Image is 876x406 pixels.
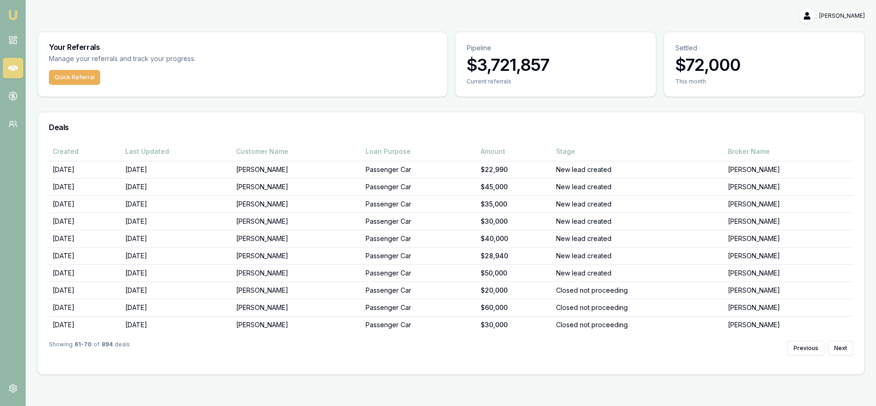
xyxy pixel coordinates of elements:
[552,316,724,333] td: Closed not proceeding
[724,299,853,316] td: [PERSON_NAME]
[362,195,477,213] td: Passenger Car
[362,178,477,195] td: Passenger Car
[467,78,645,85] div: Current referrals
[675,55,853,74] h3: $72,000
[49,70,100,85] button: Quick Referral
[102,341,113,356] strong: 894
[552,178,724,195] td: New lead created
[467,43,645,53] p: Pipeline
[362,247,477,264] td: Passenger Car
[724,264,853,282] td: [PERSON_NAME]
[366,147,473,156] div: Loan Purpose
[481,217,549,226] div: $30,000
[362,213,477,230] td: Passenger Car
[232,247,361,264] td: [PERSON_NAME]
[556,147,720,156] div: Stage
[481,320,549,330] div: $30,000
[481,234,549,243] div: $40,000
[125,147,229,156] div: Last Updated
[49,124,853,131] h3: Deals
[122,230,232,247] td: [DATE]
[362,316,477,333] td: Passenger Car
[7,9,19,21] img: emu-icon-u.png
[49,178,122,195] td: [DATE]
[675,78,853,85] div: This month
[675,43,853,53] p: Settled
[724,282,853,299] td: [PERSON_NAME]
[481,182,549,192] div: $45,000
[819,12,865,20] span: [PERSON_NAME]
[232,230,361,247] td: [PERSON_NAME]
[362,299,477,316] td: Passenger Car
[49,282,122,299] td: [DATE]
[49,230,122,247] td: [DATE]
[724,178,853,195] td: [PERSON_NAME]
[49,161,122,178] td: [DATE]
[232,299,361,316] td: [PERSON_NAME]
[724,316,853,333] td: [PERSON_NAME]
[362,264,477,282] td: Passenger Car
[552,282,724,299] td: Closed not proceeding
[552,161,724,178] td: New lead created
[122,178,232,195] td: [DATE]
[49,247,122,264] td: [DATE]
[481,165,549,174] div: $22,990
[49,341,130,356] div: Showing of deals
[362,161,477,178] td: Passenger Car
[788,341,824,356] button: Previous
[467,55,645,74] h3: $3,721,857
[552,195,724,213] td: New lead created
[232,161,361,178] td: [PERSON_NAME]
[232,282,361,299] td: [PERSON_NAME]
[232,264,361,282] td: [PERSON_NAME]
[122,282,232,299] td: [DATE]
[49,213,122,230] td: [DATE]
[49,195,122,213] td: [DATE]
[724,213,853,230] td: [PERSON_NAME]
[724,195,853,213] td: [PERSON_NAME]
[49,43,436,51] h3: Your Referrals
[232,316,361,333] td: [PERSON_NAME]
[53,147,118,156] div: Created
[552,213,724,230] td: New lead created
[122,299,232,316] td: [DATE]
[122,316,232,333] td: [DATE]
[481,200,549,209] div: $35,000
[481,286,549,295] div: $20,000
[481,147,549,156] div: Amount
[122,213,232,230] td: [DATE]
[122,264,232,282] td: [DATE]
[552,299,724,316] td: Closed not proceeding
[552,247,724,264] td: New lead created
[236,147,358,156] div: Customer Name
[552,230,724,247] td: New lead created
[122,247,232,264] td: [DATE]
[728,147,849,156] div: Broker Name
[232,178,361,195] td: [PERSON_NAME]
[724,161,853,178] td: [PERSON_NAME]
[552,264,724,282] td: New lead created
[49,54,287,64] p: Manage your referrals and track your progress.
[122,161,232,178] td: [DATE]
[49,316,122,333] td: [DATE]
[49,299,122,316] td: [DATE]
[49,264,122,282] td: [DATE]
[724,230,853,247] td: [PERSON_NAME]
[122,195,232,213] td: [DATE]
[232,213,361,230] td: [PERSON_NAME]
[75,341,92,356] strong: 61 - 70
[481,251,549,261] div: $28,940
[481,268,549,278] div: $50,000
[232,195,361,213] td: [PERSON_NAME]
[362,230,477,247] td: Passenger Car
[724,247,853,264] td: [PERSON_NAME]
[481,303,549,312] div: $60,000
[828,341,853,356] button: Next
[362,282,477,299] td: Passenger Car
